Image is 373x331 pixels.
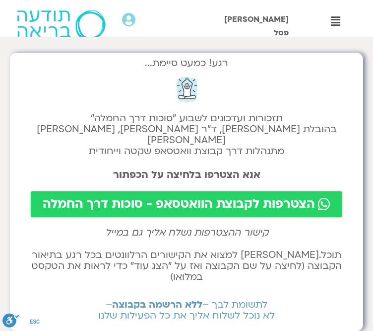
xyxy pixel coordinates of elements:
h2: קישור ההצטרפות נשלח אליך גם במייל [20,227,353,238]
h2: תזכורות ועדכונים לשבוע "סוכות דרך החמלה" בהובלת [PERSON_NAME], ד״ר [PERSON_NAME], [PERSON_NAME] [... [20,113,353,157]
img: תודעה בריאה [17,10,105,40]
h2: לתשומת לבך – – לא נוכל לשלוח אליך את כל הפעילות שלנו [20,299,353,321]
h2: אנא הצטרפו בלחיצה על הכפתור [20,168,353,181]
a: הצטרפות לקבוצת הוואטסאפ - סוכות דרך החמלה [31,191,342,217]
span: [PERSON_NAME] פסל [224,14,289,38]
b: ללא הרשמה בקבוצה [112,298,202,311]
h2: תוכל.[PERSON_NAME] למצוא את הקישורים הרלוונטים בכל רגע בתיאור הקבוצה (לחיצה על שם הקבוצה ואז על ״... [20,249,353,282]
span: הצטרפות לקבוצת הוואטסאפ - סוכות דרך החמלה [43,197,315,211]
h2: רגע! כמעט סיימת... [20,63,353,64]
